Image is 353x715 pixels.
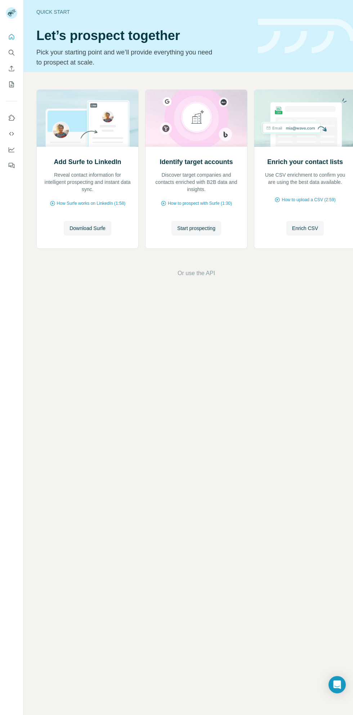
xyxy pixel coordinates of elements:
button: Dashboard [6,143,17,156]
span: Download Surfe [70,225,106,232]
button: Use Surfe API [6,127,17,140]
div: Quick start [36,8,249,16]
span: How to upload a CSV (2:59) [282,197,335,203]
button: Quick start [6,30,17,43]
img: Add Surfe to LinkedIn [36,90,139,147]
p: Use CSV enrichment to confirm you are using the best data available. [262,171,349,186]
span: How to prospect with Surfe (1:30) [168,200,232,207]
p: Discover target companies and contacts enriched with B2B data and insights. [153,171,240,193]
button: Start prospecting [171,221,221,235]
span: How Surfe works on LinkedIn (1:58) [57,200,126,207]
button: Enrich CSV [286,221,324,235]
div: Open Intercom Messenger [329,676,346,693]
button: Download Surfe [64,221,111,235]
p: Reveal contact information for intelligent prospecting and instant data sync. [44,171,131,193]
h1: Let’s prospect together [36,28,249,43]
button: Search [6,46,17,59]
span: Start prospecting [177,225,215,232]
button: Enrich CSV [6,62,17,75]
button: Use Surfe on LinkedIn [6,111,17,124]
button: Or use the API [178,269,215,278]
span: Enrich CSV [292,225,318,232]
button: Feedback [6,159,17,172]
button: My lists [6,78,17,91]
h2: Identify target accounts [160,157,233,167]
h2: Enrich your contact lists [267,157,343,167]
h2: Add Surfe to LinkedIn [54,157,121,167]
img: Identify target accounts [145,90,247,147]
p: Pick your starting point and we’ll provide everything you need to prospect at scale. [36,47,217,67]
